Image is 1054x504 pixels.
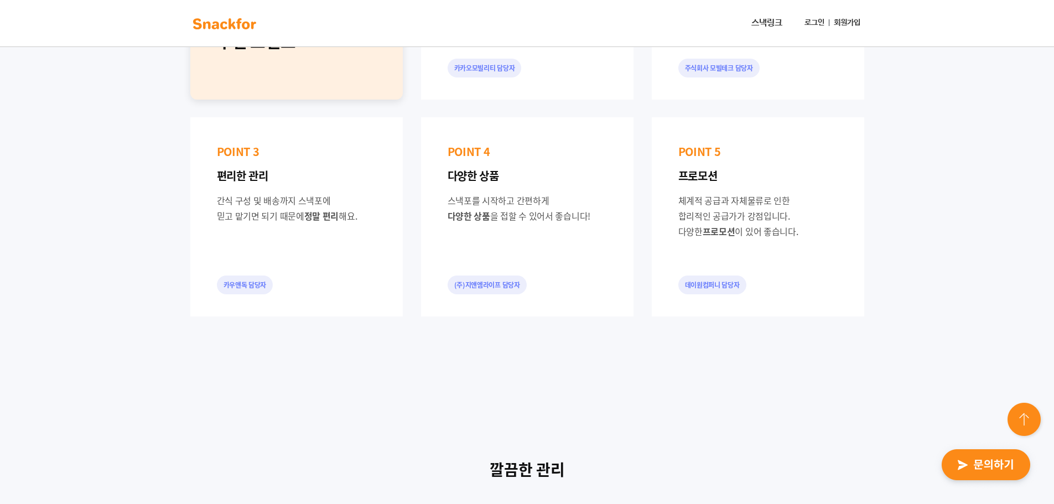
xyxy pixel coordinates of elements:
a: 홈 [3,351,73,378]
p: POINT 3 [217,144,376,159]
span: 대화 [101,368,115,377]
a: 로그인 [800,13,829,33]
img: background-main-color.svg [190,15,259,33]
img: floating-button [1005,401,1045,440]
p: 프로모션 [678,168,838,184]
div: 데이원컴퍼니 담당자 [678,276,746,294]
a: 대화 [73,351,143,378]
a: 스낵링크 [747,12,787,34]
p: 다양한 상품 [448,168,607,184]
span: 프로모션 [703,225,735,238]
p: 편리한 관리 [217,168,376,184]
p: POINT 5 [678,144,838,159]
span: 홈 [35,367,41,376]
span: 설정 [171,367,184,376]
p: 깔끔한 관리 [181,458,873,481]
a: 설정 [143,351,212,378]
a: 회원가입 [829,13,865,33]
span: 다양한 상품 [448,209,490,222]
div: 스낵포를 시작하고 간편하게 을 접할 수 있어서 좋습니다! [448,193,607,224]
div: 카우앤독 담당자 [217,276,273,294]
div: 체계적 공급과 자체물류로 인한 합리적인 공급가가 강점입니다. 다양한 이 있어 좋습니다. [678,193,838,239]
div: 간식 구성 및 배송까지 스낵포에 믿고 맡기면 되기 때문에 해요. [217,193,376,224]
span: 정말 편리 [304,209,339,222]
div: (주)지앤엠라이프 담당자 [448,276,527,294]
p: POINT 4 [448,144,607,159]
div: 카카오모빌리티 담당자 [448,59,522,77]
div: 주식회사 모빌테크 담당자 [678,59,760,77]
